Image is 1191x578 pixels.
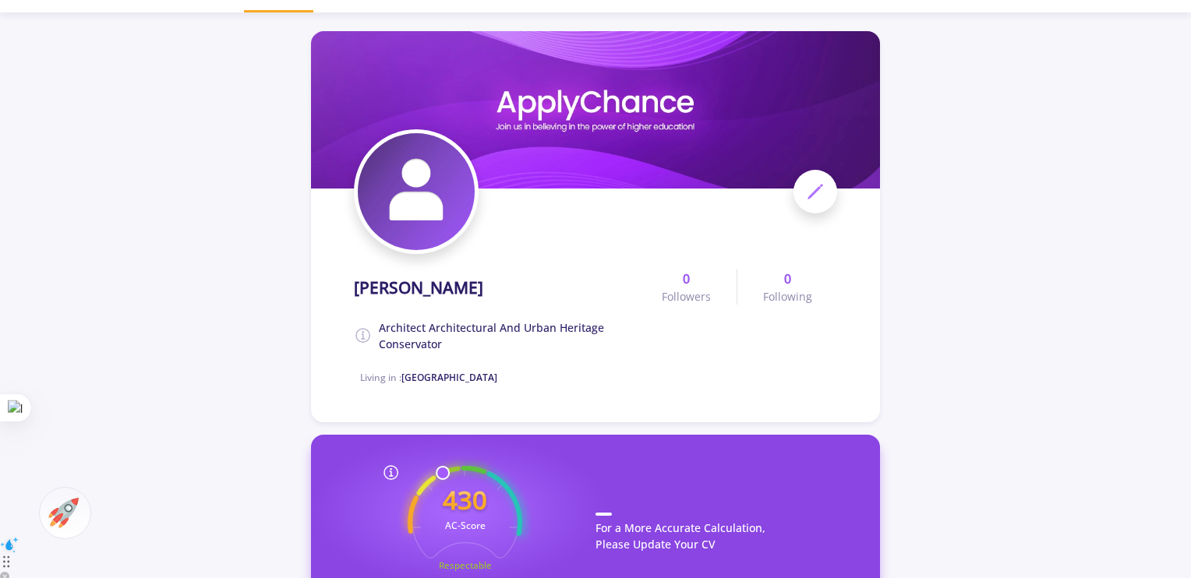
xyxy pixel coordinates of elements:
[401,371,497,384] span: [GEOGRAPHIC_DATA]
[445,519,486,532] text: AC-Score
[784,270,791,288] b: 0
[360,371,497,384] span: Living in :
[48,498,79,528] img: ac-market
[354,276,483,301] span: [PERSON_NAME]
[439,559,492,571] text: Respectable
[763,288,812,305] span: Following
[662,288,711,305] span: Followers
[683,270,690,288] b: 0
[595,513,849,568] p: For a More Accurate Calculation, Please Update Your CV
[443,482,487,517] text: 430
[379,319,636,352] span: Architect Architectural and Urban heritage conservator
